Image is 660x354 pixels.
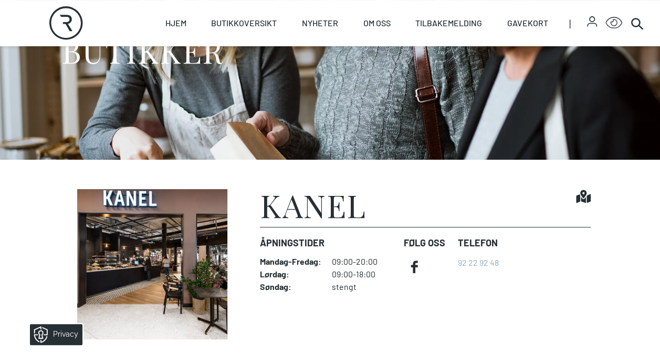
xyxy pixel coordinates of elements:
[605,15,622,32] button: Open Accessibility Menu
[332,269,395,279] dd: 09:00-18:00
[332,256,395,267] dd: 09:00-20:00
[404,256,425,277] a: facebook
[260,269,321,279] dt: Lørdag :
[260,256,321,267] dt: Mandag - Fredag :
[260,236,395,250] dt: Åpningstider
[332,282,395,292] dd: stengt
[458,257,499,267] a: 92 22 92 48
[625,191,651,196] div: © Mappedin
[458,236,499,250] dt: Telefon
[11,320,96,349] iframe: Manage Preferences
[260,282,321,292] dt: Søndag :
[623,189,660,197] details: Attribution
[404,236,449,250] dt: FØLG OSS
[61,31,224,70] h1: BUTIKKER
[260,189,366,221] h1: KANEL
